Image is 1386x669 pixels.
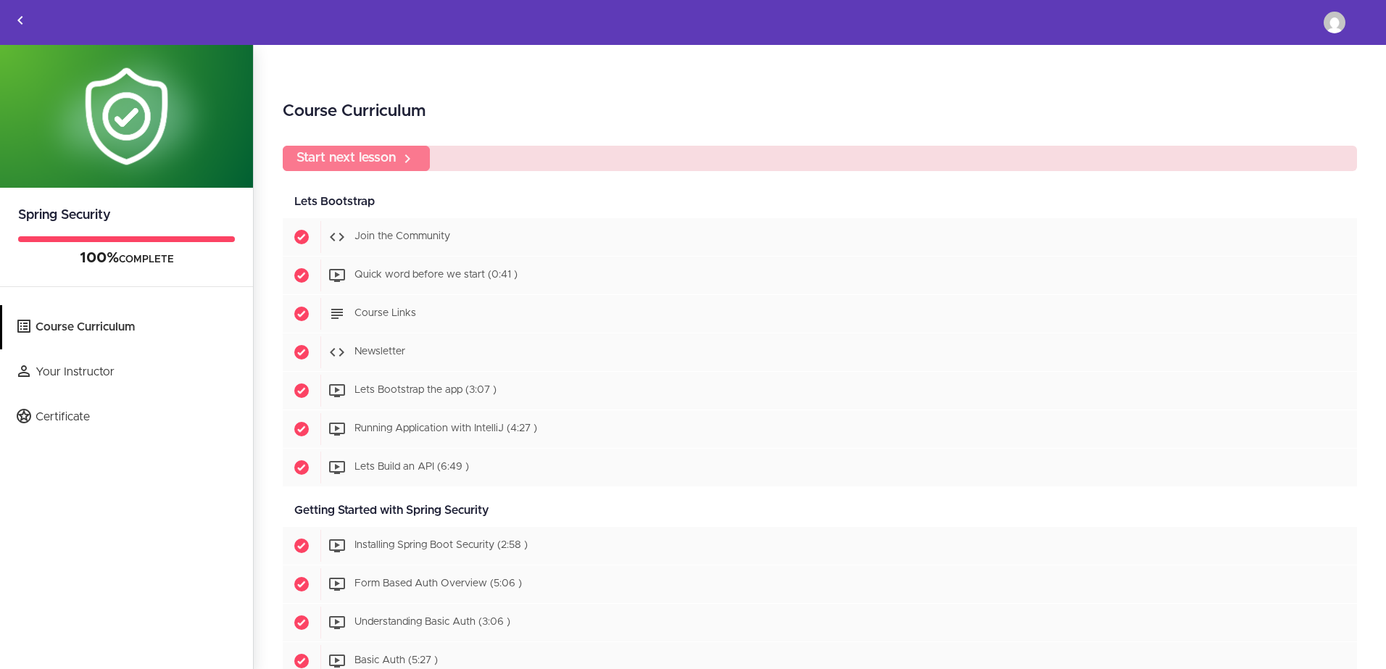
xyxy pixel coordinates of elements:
[283,527,320,565] span: Completed item
[354,618,510,628] span: Understanding Basic Auth (3:06 )
[283,565,1357,603] a: Completed item Form Based Auth Overview (5:06 )
[283,604,1357,641] a: Completed item Understanding Basic Auth (3:06 )
[354,424,537,434] span: Running Application with IntelliJ (4:27 )
[283,565,320,603] span: Completed item
[283,410,320,448] span: Completed item
[2,350,253,394] a: Your Instructor
[283,333,320,371] span: Completed item
[283,295,320,333] span: Completed item
[80,251,119,265] span: 100%
[283,257,1357,294] a: Completed item Quick word before we start (0:41 )
[283,372,1357,410] a: Completed item Lets Bootstrap the app (3:07 )
[1,1,40,44] a: Back to courses
[283,604,320,641] span: Completed item
[354,386,497,396] span: Lets Bootstrap the app (3:07 )
[283,257,320,294] span: Completed item
[354,462,469,473] span: Lets Build an API (6:49 )
[12,12,29,29] svg: Back to courses
[283,527,1357,565] a: Completed item Installing Spring Boot Security (2:58 )
[354,541,528,551] span: Installing Spring Boot Security (2:58 )
[283,372,320,410] span: Completed item
[354,270,518,281] span: Quick word before we start (0:41 )
[283,99,1357,124] h2: Course Curriculum
[354,579,522,589] span: Form Based Auth Overview (5:06 )
[2,305,253,349] a: Course Curriculum
[354,232,450,242] span: Join the Community
[283,410,1357,448] a: Completed item Running Application with IntelliJ (4:27 )
[18,249,235,268] div: COMPLETE
[283,449,1357,486] a: Completed item Lets Build an API (6:49 )
[283,186,1357,218] div: Lets Bootstrap
[283,494,1357,527] div: Getting Started with Spring Security
[283,218,1357,256] a: Completed item Join the Community
[283,333,1357,371] a: Completed item Newsletter
[1324,12,1345,33] img: upglearn@gmail.com
[354,309,416,319] span: Course Links
[283,218,320,256] span: Completed item
[354,656,438,666] span: Basic Auth (5:27 )
[283,449,320,486] span: Completed item
[283,295,1357,333] a: Completed item Course Links
[2,395,253,439] a: Certificate
[354,347,405,357] span: Newsletter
